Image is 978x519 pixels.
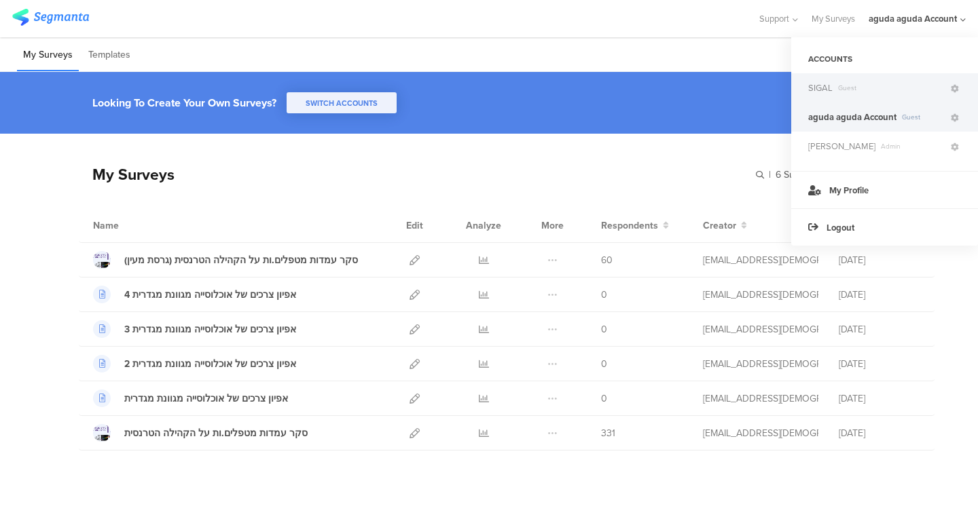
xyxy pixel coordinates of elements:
span: 60 [601,253,613,267]
a: 2 אפיון צרכים של אוכלוסייה מגוונת מגדרית [93,355,296,372]
a: סקר עמדות מטפלים.ות על הקהילה הטרנסית [93,424,308,442]
div: Name [93,218,175,233]
a: My Profile [791,171,978,208]
div: research@lgbt.org.il [703,288,818,302]
div: research@lgbt.org.il [703,391,818,406]
span: Guest [896,112,949,122]
span: 0 [601,322,607,337]
span: 0 [601,391,607,406]
span: 0 [601,288,607,302]
span: Admin [875,141,949,151]
span: Rosie Dadashov [808,140,875,153]
div: אפיון צרכים של אוכלוסייה מגוונת מגדרית [124,391,288,406]
div: סקר עמדות מטפלים.ות על הקהילה הטרנסית [124,426,308,440]
span: aguda aguda Account [808,111,896,123]
li: Templates [82,39,137,71]
button: SWITCH ACCOUNTS [287,92,397,113]
li: My Surveys [17,39,79,71]
span: SWITCH ACCOUNTS [306,98,378,109]
span: 331 [601,426,615,440]
span: Creator [703,218,736,233]
div: [DATE] [839,288,920,302]
div: My Surveys [79,163,175,186]
a: 4 אפיון צרכים של אוכלוסייה מגוונת מגדרית [93,286,296,303]
img: segmanta logo [12,9,89,26]
span: Logout [827,221,854,234]
div: [DATE] [839,322,920,337]
div: [DATE] [839,357,920,371]
div: 2 אפיון צרכים של אוכלוסייה מגוונת מגדרית [124,357,296,371]
a: אפיון צרכים של אוכלוסייה מגוונת מגדרית [93,389,288,407]
span: 0 [601,357,607,371]
button: Creator [703,218,747,233]
a: 3 אפיון צרכים של אוכלוסייה מגוונת מגדרית [93,320,296,338]
div: [DATE] [839,426,920,440]
div: research@lgbt.org.il [703,426,818,440]
div: aguda aguda Account [869,12,957,25]
span: SIGAL [808,81,833,94]
div: Looking To Create Your Own Surveys? [92,95,276,111]
button: Respondents [601,218,669,233]
span: 6 Surveys [776,168,818,182]
div: Edit [400,208,429,242]
div: research@lgbt.org.il [703,322,818,337]
a: סקר עמדות מטפלים.ות על הקהילה הטרנסית (גרסת מעין) [93,251,358,269]
div: digital@lgbt.org.il [703,253,818,267]
div: ACCOUNTS [791,47,978,71]
div: More [538,208,567,242]
span: | [767,168,773,182]
span: Support [759,12,789,25]
div: 4 אפיון צרכים של אוכלוסייה מגוונת מגדרית [124,288,296,302]
span: Respondents [601,218,658,233]
div: [DATE] [839,253,920,267]
span: My Profile [829,184,869,197]
div: Analyze [463,208,504,242]
div: research@lgbt.org.il [703,357,818,371]
div: סקר עמדות מטפלים.ות על הקהילה הטרנסית (גרסת מעין) [124,253,358,267]
div: [DATE] [839,391,920,406]
span: Guest [833,83,949,93]
div: 3 אפיון צרכים של אוכלוסייה מגוונת מגדרית [124,322,296,337]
